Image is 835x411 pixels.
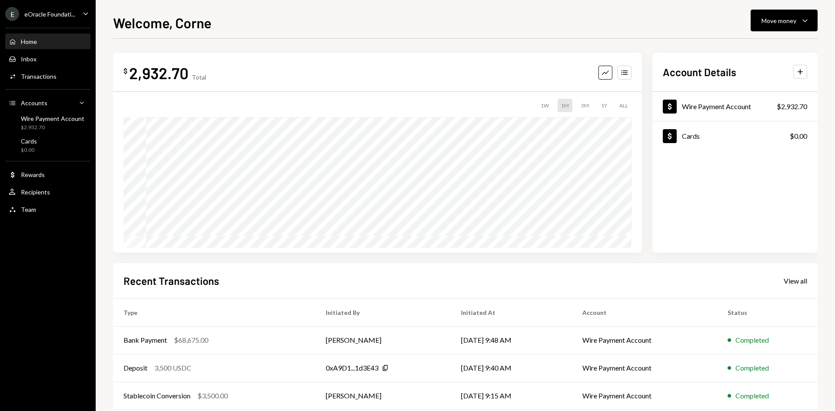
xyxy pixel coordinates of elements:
[784,277,807,285] div: View all
[5,135,90,156] a: Cards$0.00
[558,99,572,112] div: 1M
[113,14,211,31] h1: Welcome, Corne
[682,132,700,140] div: Cards
[5,112,90,133] a: Wire Payment Account$2,932.70
[762,16,796,25] div: Move money
[124,335,167,345] div: Bank Payment
[21,147,37,154] div: $0.00
[5,68,90,84] a: Transactions
[315,298,451,326] th: Initiated By
[572,298,717,326] th: Account
[124,67,127,75] div: $
[21,124,84,131] div: $2,932.70
[5,184,90,200] a: Recipients
[790,131,807,141] div: $0.00
[5,167,90,182] a: Rewards
[124,391,190,401] div: Stablecoin Conversion
[24,10,75,18] div: eOracle Foundati...
[315,326,451,354] td: [PERSON_NAME]
[682,102,751,110] div: Wire Payment Account
[572,326,717,354] td: Wire Payment Account
[326,363,378,373] div: 0xA9D1...1d3E43
[113,298,315,326] th: Type
[784,276,807,285] a: View all
[616,99,631,112] div: ALL
[572,354,717,382] td: Wire Payment Account
[735,363,769,373] div: Completed
[578,99,592,112] div: 3M
[315,382,451,410] td: [PERSON_NAME]
[154,363,191,373] div: 3,500 USDC
[21,99,47,107] div: Accounts
[129,63,188,83] div: 2,932.70
[124,274,219,288] h2: Recent Transactions
[537,99,552,112] div: 1W
[777,101,807,112] div: $2,932.70
[5,201,90,217] a: Team
[751,10,818,31] button: Move money
[572,382,717,410] td: Wire Payment Account
[5,33,90,49] a: Home
[21,73,57,80] div: Transactions
[735,391,769,401] div: Completed
[451,382,572,410] td: [DATE] 9:15 AM
[717,298,818,326] th: Status
[5,7,19,21] div: E
[451,354,572,382] td: [DATE] 9:40 AM
[21,115,84,122] div: Wire Payment Account
[735,335,769,345] div: Completed
[174,335,208,345] div: $68,675.00
[652,121,818,150] a: Cards$0.00
[197,391,228,401] div: $3,500.00
[5,51,90,67] a: Inbox
[21,55,37,63] div: Inbox
[124,363,147,373] div: Deposit
[192,74,206,81] div: Total
[451,326,572,354] td: [DATE] 9:48 AM
[21,188,50,196] div: Recipients
[21,137,37,145] div: Cards
[663,65,736,79] h2: Account Details
[5,95,90,110] a: Accounts
[21,171,45,178] div: Rewards
[652,92,818,121] a: Wire Payment Account$2,932.70
[451,298,572,326] th: Initiated At
[598,99,611,112] div: 1Y
[21,206,36,213] div: Team
[21,38,37,45] div: Home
